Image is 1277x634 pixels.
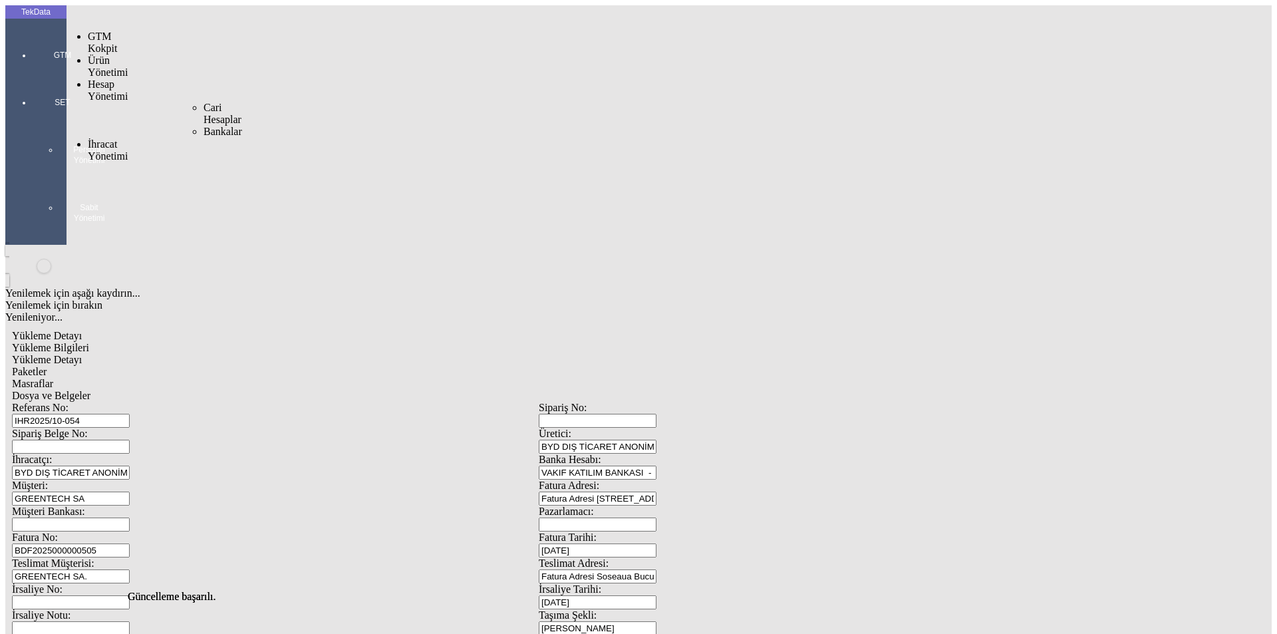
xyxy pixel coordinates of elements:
[128,591,1149,603] div: Güncelleme başarılı.
[12,330,82,341] span: Yükleme Detayı
[204,102,241,125] span: Cari Hesaplar
[5,287,1072,299] div: Yenilemek için aşağı kaydırın...
[539,557,609,569] span: Teslimat Adresi:
[12,506,85,517] span: Müşteri Bankası:
[12,454,52,465] span: İhracatçı:
[12,378,53,389] span: Masraflar
[539,428,571,439] span: Üretici:
[88,31,117,54] span: GTM Kokpit
[88,55,128,78] span: Ürün Yönetimi
[12,609,71,621] span: İrsaliye Notu:
[12,557,94,569] span: Teslimat Müşterisi:
[43,97,82,108] span: SET
[539,506,594,517] span: Pazarlamacı:
[539,609,597,621] span: Taşıma Şekli:
[12,583,63,595] span: İrsaliye No:
[12,532,58,543] span: Fatura No:
[88,138,128,162] span: İhracat Yönetimi
[539,532,597,543] span: Fatura Tarihi:
[204,126,242,137] span: Bankalar
[539,583,601,595] span: İrsaliye Tarihi:
[539,454,601,465] span: Banka Hesabı:
[5,299,1072,311] div: Yenilemek için bırakın
[539,480,599,491] span: Fatura Adresi:
[88,79,128,102] span: Hesap Yönetimi
[5,7,67,17] div: TekData
[12,342,89,353] span: Yükleme Bilgileri
[12,390,90,401] span: Dosya ve Belgeler
[12,366,47,377] span: Paketler
[5,311,1072,323] div: Yenileniyor...
[12,354,82,365] span: Yükleme Detayı
[12,480,48,491] span: Müşteri:
[12,402,69,413] span: Referans No:
[539,402,587,413] span: Sipariş No:
[12,428,88,439] span: Sipariş Belge No:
